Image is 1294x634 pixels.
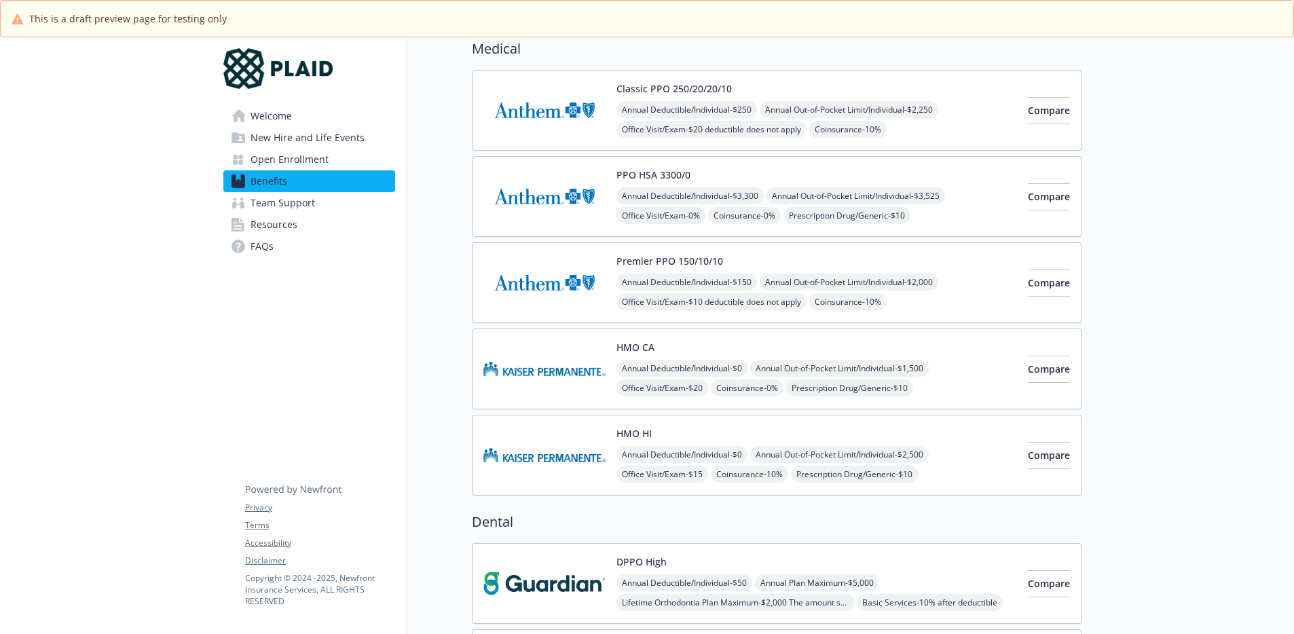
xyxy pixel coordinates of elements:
[1028,97,1070,124] button: Compare
[483,340,606,398] img: Kaiser Permanente Insurance Company carrier logo
[1028,442,1070,469] button: Compare
[616,293,807,310] span: Office Visit/Exam - $10 deductible does not apply
[245,502,394,514] a: Privacy
[245,572,394,607] p: Copyright © 2024 - 2025 , Newfront Insurance Services, ALL RIGHTS RESERVED
[29,12,227,26] span: This is a draft preview page for testing only
[223,127,395,149] a: New Hire and Life Events
[616,340,654,354] button: HMO CA
[809,121,887,138] span: Coinsurance - 10%
[1028,269,1070,297] button: Compare
[223,214,395,236] a: Resources
[616,555,667,569] button: DPPO High
[616,254,723,268] button: Premier PPO 150/10/10
[616,379,708,396] span: Office Visit/Exam - $20
[472,512,1082,532] h2: Dental
[616,168,690,182] button: PPO HSA 3300/0
[760,274,938,291] span: Annual Out-of-Pocket Limit/Individual - $2,000
[616,101,757,118] span: Annual Deductible/Individual - $250
[1028,570,1070,597] button: Compare
[783,207,910,224] span: Prescription Drug/Generic - $10
[251,127,365,149] span: New Hire and Life Events
[1028,190,1070,203] span: Compare
[472,39,1082,59] h2: Medical
[251,105,292,127] span: Welcome
[616,81,732,96] button: Classic PPO 250/20/20/10
[786,379,913,396] span: Prescription Drug/Generic - $10
[223,192,395,214] a: Team Support
[616,574,752,591] span: Annual Deductible/Individual - $50
[750,446,929,463] span: Annual Out-of-Pocket Limit/Individual - $2,500
[711,466,788,483] span: Coinsurance - 10%
[1028,362,1070,375] span: Compare
[223,236,395,257] a: FAQs
[251,192,315,214] span: Team Support
[616,207,705,224] span: Office Visit/Exam - 0%
[1028,449,1070,462] span: Compare
[616,594,854,611] span: Lifetime Orthodontia Plan Maximum - $2,000 The amount shown in the out of network field is your c...
[245,537,394,549] a: Accessibility
[223,105,395,127] a: Welcome
[251,214,297,236] span: Resources
[750,360,929,377] span: Annual Out-of-Pocket Limit/Individual - $1,500
[483,426,606,484] img: Kaiser Permanente of Hawaii carrier logo
[809,293,887,310] span: Coinsurance - 10%
[483,81,606,139] img: Anthem Blue Cross carrier logo
[616,466,708,483] span: Office Visit/Exam - $15
[791,466,918,483] span: Prescription Drug/Generic - $10
[616,187,764,204] span: Annual Deductible/Individual - $3,300
[251,236,274,257] span: FAQs
[616,360,747,377] span: Annual Deductible/Individual - $0
[1028,104,1070,117] span: Compare
[251,170,287,192] span: Benefits
[1028,276,1070,289] span: Compare
[766,187,945,204] span: Annual Out-of-Pocket Limit/Individual - $3,525
[616,446,747,463] span: Annual Deductible/Individual - $0
[223,170,395,192] a: Benefits
[857,594,1003,611] span: Basic Services - 10% after deductible
[616,121,807,138] span: Office Visit/Exam - $20 deductible does not apply
[1028,577,1070,590] span: Compare
[483,254,606,312] img: Anthem Blue Cross carrier logo
[616,426,652,441] button: HMO HI
[223,149,395,170] a: Open Enrollment
[711,379,783,396] span: Coinsurance - 0%
[1028,183,1070,210] button: Compare
[483,168,606,225] img: Anthem Blue Cross carrier logo
[708,207,781,224] span: Coinsurance - 0%
[1028,356,1070,383] button: Compare
[760,101,938,118] span: Annual Out-of-Pocket Limit/Individual - $2,250
[245,519,394,532] a: Terms
[616,274,757,291] span: Annual Deductible/Individual - $150
[755,574,879,591] span: Annual Plan Maximum - $5,000
[245,555,394,567] a: Disclaimer
[251,149,329,170] span: Open Enrollment
[483,555,606,612] img: Guardian carrier logo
